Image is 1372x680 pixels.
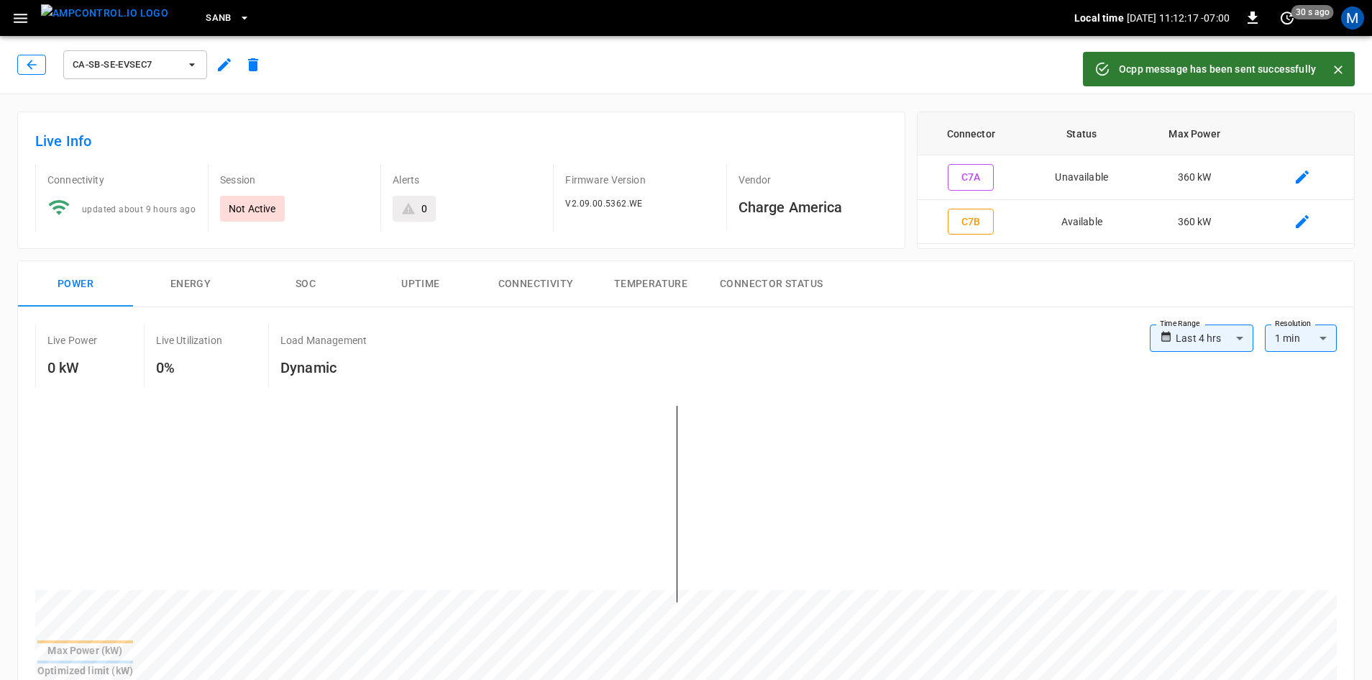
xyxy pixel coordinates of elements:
div: 0 [421,201,427,216]
button: Uptime [363,261,478,307]
th: Max Power [1139,112,1250,155]
td: 360 kW [1139,155,1250,200]
span: V2.09.00.5362.WE [565,199,642,209]
span: ca-sb-se-evseC7 [73,57,179,73]
label: Resolution [1275,318,1311,330]
table: connector table [918,112,1354,244]
h6: 0% [156,356,222,379]
h6: Dynamic [280,356,367,379]
label: Time Range [1160,318,1200,330]
td: Available [1025,200,1139,245]
p: Alerts [393,173,541,187]
th: Status [1025,112,1139,155]
span: 30 s ago [1291,5,1334,19]
p: Firmware Version [565,173,714,187]
button: C7A [948,164,994,191]
span: SanB [206,10,232,27]
h6: Live Info [35,130,887,153]
div: Ocpp message has been sent successfully [1119,56,1316,82]
button: Energy [133,261,248,307]
p: Not Active [229,201,276,216]
button: SanB [200,4,256,32]
p: Vendor [738,173,887,187]
div: Last 4 hrs [1176,325,1253,352]
p: Local time [1074,11,1124,25]
th: Connector [918,112,1025,155]
td: 360 kW [1139,200,1250,245]
p: [DATE] 11:12:17 -07:00 [1127,11,1230,25]
button: Connector Status [708,261,834,307]
p: Live Power [47,333,98,348]
button: Connectivity [478,261,593,307]
button: Power [18,261,133,307]
img: ampcontrol.io logo [41,4,168,22]
button: Close [1327,59,1349,81]
button: ca-sb-se-evseC7 [63,50,207,79]
h6: 0 kW [47,356,98,379]
button: SOC [248,261,363,307]
h6: Charge America [738,196,887,219]
p: Connectivity [47,173,196,187]
button: Temperature [593,261,708,307]
span: updated about 9 hours ago [82,204,196,214]
p: Load Management [280,333,367,348]
button: set refresh interval [1276,6,1299,30]
td: Unavailable [1025,155,1139,200]
div: profile-icon [1341,6,1364,30]
div: 1 min [1265,325,1337,352]
p: Live Utilization [156,333,222,348]
p: Session [220,173,369,187]
button: C7B [948,209,994,235]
